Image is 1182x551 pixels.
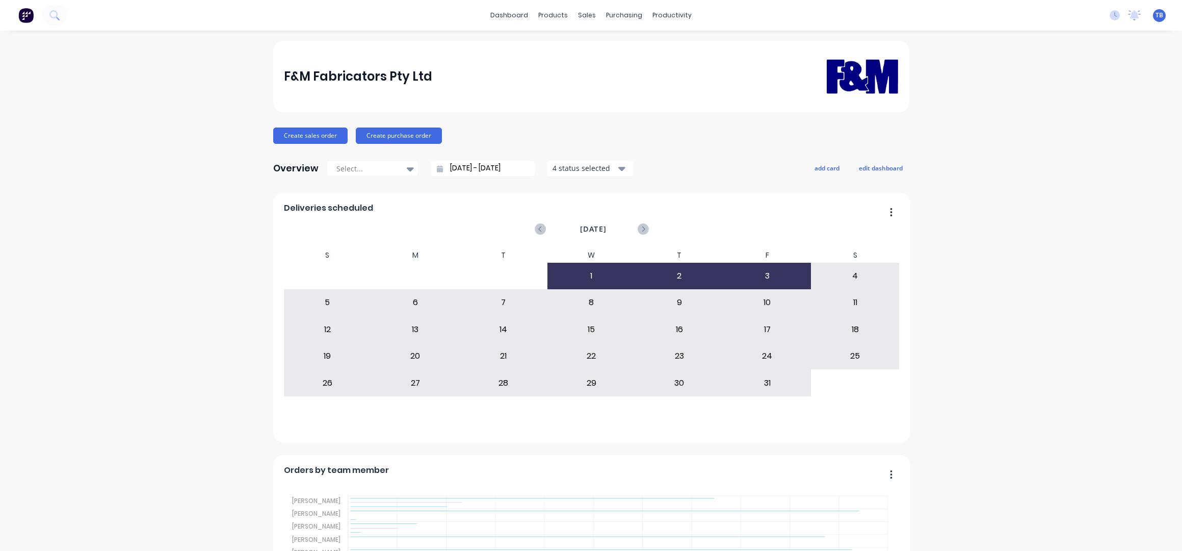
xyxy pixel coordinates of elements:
span: [DATE] [580,223,607,235]
div: 16 [636,317,723,342]
div: 2 [636,263,723,289]
div: 11 [811,290,899,315]
div: 22 [548,343,635,369]
div: 24 [724,343,811,369]
div: 1 [548,263,635,289]
div: F&M Fabricators Pty Ltd [284,66,432,87]
div: 30 [636,370,723,395]
div: 6 [372,290,459,315]
tspan: [PERSON_NAME] [292,535,340,543]
div: 20 [372,343,459,369]
div: T [459,248,547,263]
span: Orders by team member [284,464,389,477]
div: S [283,248,372,263]
div: purchasing [601,8,647,23]
div: S [811,248,899,263]
button: edit dashboard [852,161,909,174]
div: Overview [273,158,319,179]
div: 15 [548,317,635,342]
div: 21 [460,343,547,369]
div: products [533,8,573,23]
img: Factory [18,8,34,23]
span: TB [1155,11,1163,20]
div: 14 [460,317,547,342]
div: T [635,248,723,263]
div: M [372,248,460,263]
div: 7 [460,290,547,315]
div: 29 [548,370,635,395]
tspan: [PERSON_NAME] [292,522,340,531]
div: 8 [548,290,635,315]
img: F&M Fabricators Pty Ltd [827,44,898,108]
div: 13 [372,317,459,342]
button: Create purchase order [356,128,442,144]
div: 27 [372,370,459,395]
div: 17 [724,317,811,342]
div: 19 [284,343,371,369]
div: 10 [724,290,811,315]
tspan: [PERSON_NAME] [292,496,340,505]
div: sales [573,8,601,23]
button: 4 status selected [547,161,634,176]
div: 4 [811,263,899,289]
div: 28 [460,370,547,395]
div: 12 [284,317,371,342]
button: Create sales order [273,128,348,144]
div: 18 [811,317,899,342]
div: productivity [647,8,697,23]
div: 31 [724,370,811,395]
a: dashboard [485,8,533,23]
div: 25 [811,343,899,369]
button: add card [808,161,846,174]
tspan: [PERSON_NAME] [292,509,340,518]
div: 4 status selected [553,163,617,173]
div: 3 [724,263,811,289]
div: W [547,248,636,263]
div: F [723,248,811,263]
div: 9 [636,290,723,315]
div: 23 [636,343,723,369]
div: 5 [284,290,371,315]
span: Deliveries scheduled [284,202,373,214]
div: 26 [284,370,371,395]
